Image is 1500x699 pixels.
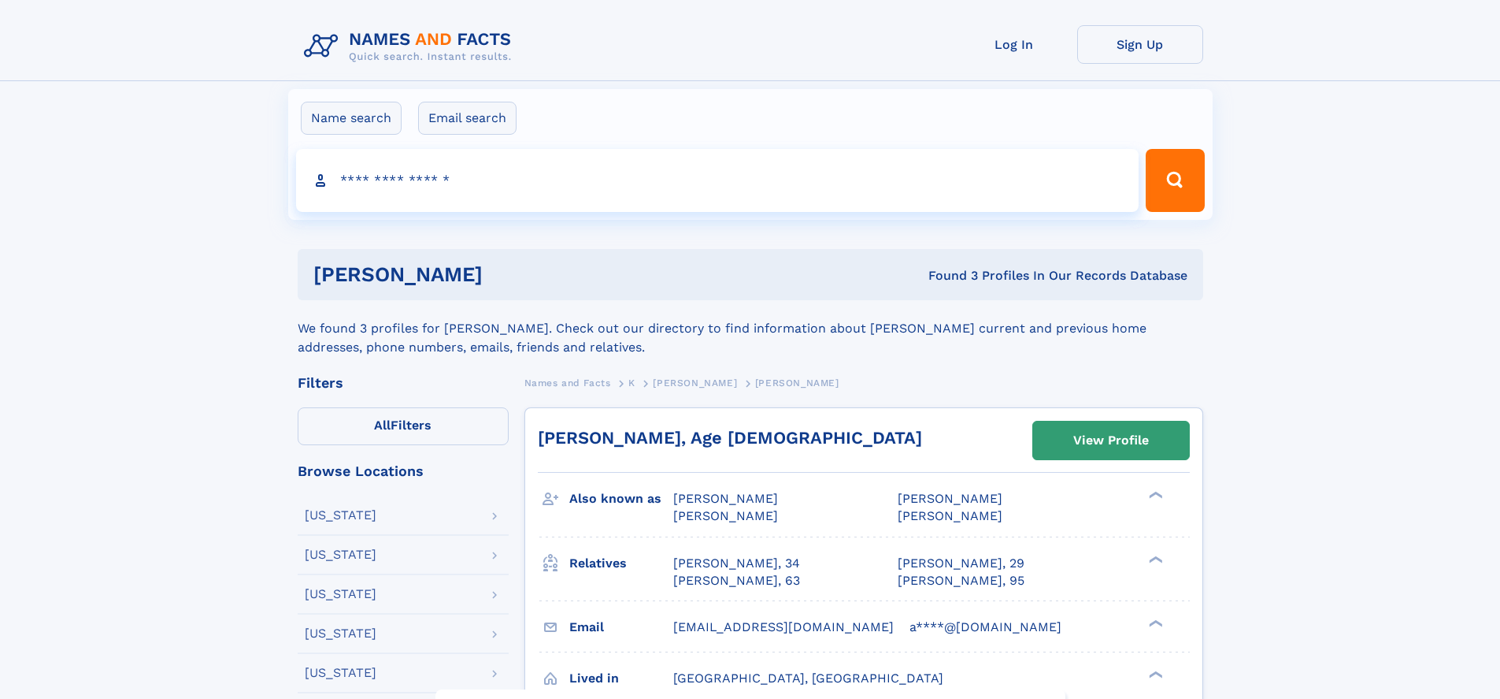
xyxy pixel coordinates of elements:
[538,428,922,448] a: [PERSON_NAME], Age [DEMOGRAPHIC_DATA]
[898,555,1024,572] a: [PERSON_NAME], 29
[673,619,894,634] span: [EMAIL_ADDRESS][DOMAIN_NAME]
[305,667,376,679] div: [US_STATE]
[298,376,509,390] div: Filters
[673,508,778,523] span: [PERSON_NAME]
[673,491,778,506] span: [PERSON_NAME]
[1077,25,1203,64] a: Sign Up
[418,102,517,135] label: Email search
[569,550,673,577] h3: Relatives
[628,377,635,389] span: K
[1033,422,1189,459] a: View Profile
[524,373,611,392] a: Names and Facts
[1073,422,1149,459] div: View Profile
[305,548,376,561] div: [US_STATE]
[1145,669,1164,679] div: ❯
[898,572,1024,589] a: [PERSON_NAME], 95
[569,614,673,641] h3: Email
[628,373,635,392] a: K
[898,508,1002,523] span: [PERSON_NAME]
[673,671,943,686] span: [GEOGRAPHIC_DATA], [GEOGRAPHIC_DATA]
[1145,554,1164,564] div: ❯
[1145,618,1164,628] div: ❯
[706,267,1187,284] div: Found 3 Profiles In Our Records Database
[673,555,800,572] a: [PERSON_NAME], 34
[298,25,524,68] img: Logo Names and Facts
[569,665,673,692] h3: Lived in
[898,491,1002,506] span: [PERSON_NAME]
[1145,490,1164,500] div: ❯
[301,102,402,135] label: Name search
[298,300,1203,357] div: We found 3 profiles for [PERSON_NAME]. Check out our directory to find information about [PERSON_...
[569,485,673,512] h3: Also known as
[298,464,509,478] div: Browse Locations
[313,265,706,284] h1: [PERSON_NAME]
[653,373,737,392] a: [PERSON_NAME]
[673,572,800,589] a: [PERSON_NAME], 63
[305,509,376,522] div: [US_STATE]
[305,627,376,640] div: [US_STATE]
[298,407,509,445] label: Filters
[653,377,737,389] span: [PERSON_NAME]
[374,418,391,433] span: All
[1146,149,1204,212] button: Search Button
[951,25,1077,64] a: Log In
[305,588,376,600] div: [US_STATE]
[755,377,839,389] span: [PERSON_NAME]
[296,149,1139,212] input: search input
